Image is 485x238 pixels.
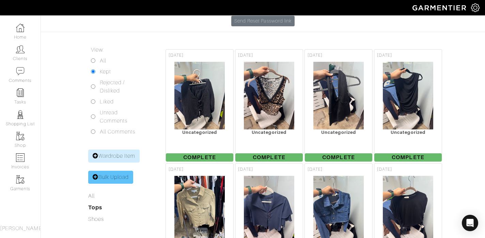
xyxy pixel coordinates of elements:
a: Shoes [88,216,104,222]
div: Uncategorized [166,130,233,135]
a: All [88,193,95,199]
a: Bulk Upload [88,171,134,184]
img: 7vSzLk7vEjis3ReQmmjyKRHu [382,61,434,130]
div: Uncategorized [374,130,442,135]
img: comment-icon-a0a6a9ef722e966f86d9cbdc48e553b5cf19dbc54f86b18d962a5391bc8f6eb6.png [16,67,25,75]
a: [DATE] Uncategorized Complete [165,48,234,163]
div: Uncategorized [305,130,372,135]
label: Kept [100,68,111,76]
label: All [100,57,106,65]
a: Send Reset Password link [231,16,295,26]
span: Complete [374,153,442,162]
a: Tops [88,204,102,211]
img: garmentier-logo-header-white-b43fb05a5012e4ada735d5af1a66efaba907eab6374d6393d1fbf88cb4ef424d.png [409,2,471,14]
img: garments-icon-b7da505a4dc4fd61783c78ac3ca0ef83fa9d6f193b1c9dc38574b1d14d53ca28.png [16,175,25,184]
label: All Comments [100,128,136,136]
span: [DATE] [169,166,184,173]
a: Wardrobe Item [88,150,140,163]
span: [DATE] [238,166,253,173]
span: [DATE] [308,52,323,59]
img: clients-icon-6bae9207a08558b7cb47a8932f037763ab4055f8c8b6bfacd5dc20c3e0201464.png [16,45,25,54]
img: orders-icon-0abe47150d42831381b5fb84f609e132dff9fe21cb692f30cb5eec754e2cba89.png [16,153,25,162]
span: Complete [235,153,303,162]
span: [DATE] [169,52,184,59]
img: garments-icon-b7da505a4dc4fd61783c78ac3ca0ef83fa9d6f193b1c9dc38574b1d14d53ca28.png [16,132,25,140]
img: gear-icon-white-bd11855cb880d31180b6d7d6211b90ccbf57a29d726f0c71d8c61bd08dd39cc2.png [471,3,480,12]
img: kqvMST5j2ReZigRRDtRqVPUT [313,61,364,130]
img: UQeXBQ6EdHj5TukcfpahiT8c [174,61,225,130]
div: Uncategorized [235,130,303,135]
img: dashboard-icon-dbcd8f5a0b271acd01030246c82b418ddd0df26cd7fceb0bd07c9910d44c42f6.png [16,24,25,32]
img: P4qSamt47E3v2c2w1sztJAnv [244,61,295,130]
a: [DATE] Uncategorized Complete [373,48,443,163]
span: [DATE] [377,52,392,59]
div: Open Intercom Messenger [462,215,478,231]
img: reminder-icon-8004d30b9f0a5d33ae49ab947aed9ed385cf756f9e5892f1edd6e32f2345188e.png [16,88,25,97]
label: View: [91,46,104,54]
span: [DATE] [308,166,323,173]
span: [DATE] [238,52,253,59]
span: Complete [305,153,372,162]
img: stylists-icon-eb353228a002819b7ec25b43dbf5f0378dd9e0616d9560372ff212230b889e62.png [16,110,25,119]
span: [DATE] [377,166,392,173]
span: Complete [166,153,233,162]
label: Unread Comments [100,109,145,125]
label: Rejected / Disliked [100,79,145,95]
label: Liked [100,98,114,106]
a: [DATE] Uncategorized Complete [234,48,304,163]
a: [DATE] Uncategorized Complete [304,48,373,163]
